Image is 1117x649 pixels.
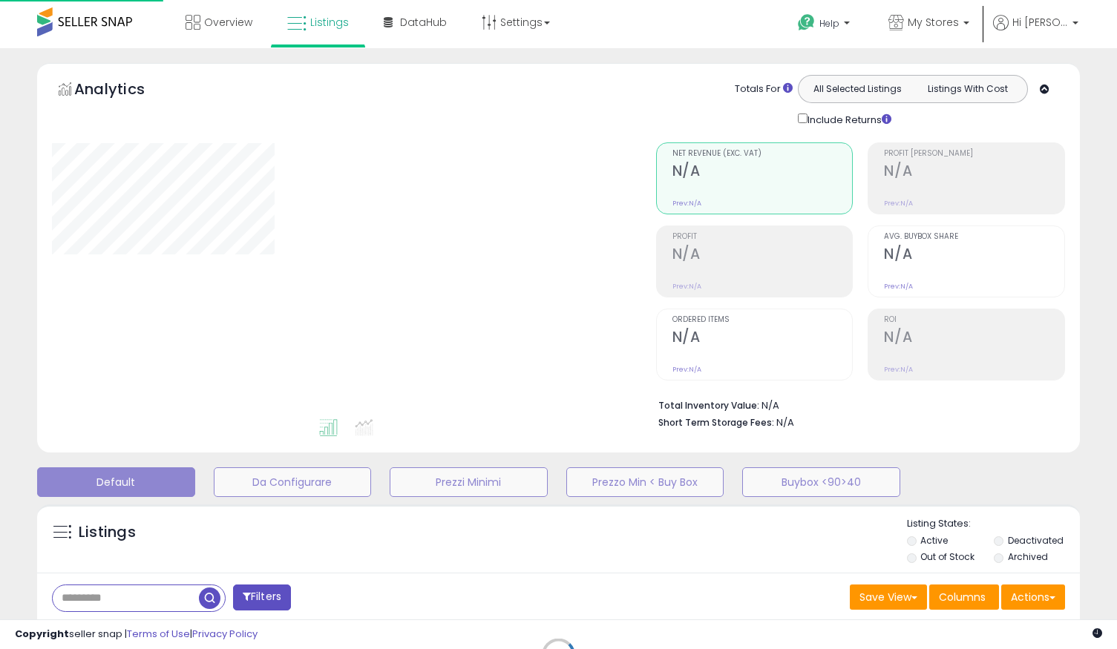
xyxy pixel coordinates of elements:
button: Buybox <90>40 [742,467,900,497]
span: N/A [776,415,794,429]
small: Prev: N/A [672,365,701,374]
h2: N/A [672,246,853,266]
button: Prezzi Minimi [390,467,548,497]
small: Prev: N/A [884,365,913,374]
li: N/A [658,395,1054,413]
h2: N/A [672,329,853,349]
i: Get Help [797,13,816,32]
button: Prezzo Min < Buy Box [566,467,724,497]
span: My Stores [908,15,959,30]
button: All Selected Listings [802,79,913,99]
h2: N/A [884,329,1064,349]
a: Help [786,2,865,48]
span: Profit [672,233,853,241]
button: Da Configurare [214,467,372,497]
small: Prev: N/A [884,199,913,208]
button: Listings With Cost [912,79,1023,99]
div: Totals For [735,82,793,96]
h2: N/A [672,162,853,182]
span: Avg. Buybox Share [884,233,1064,241]
span: ROI [884,316,1064,324]
span: Help [819,17,839,30]
div: seller snap | | [15,627,258,642]
h5: Analytics [74,79,174,103]
a: Hi [PERSON_NAME] [993,15,1078,48]
h2: N/A [884,246,1064,266]
b: Total Inventory Value: [658,399,759,412]
span: Ordered Items [672,316,853,324]
small: Prev: N/A [672,282,701,291]
span: Net Revenue (Exc. VAT) [672,150,853,158]
small: Prev: N/A [884,282,913,291]
span: Overview [204,15,252,30]
span: Hi [PERSON_NAME] [1012,15,1068,30]
strong: Copyright [15,627,69,641]
b: Short Term Storage Fees: [658,416,774,429]
span: Listings [310,15,349,30]
small: Prev: N/A [672,199,701,208]
h2: N/A [884,162,1064,182]
span: Profit [PERSON_NAME] [884,150,1064,158]
button: Default [37,467,195,497]
span: DataHub [400,15,447,30]
div: Include Returns [787,111,909,128]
